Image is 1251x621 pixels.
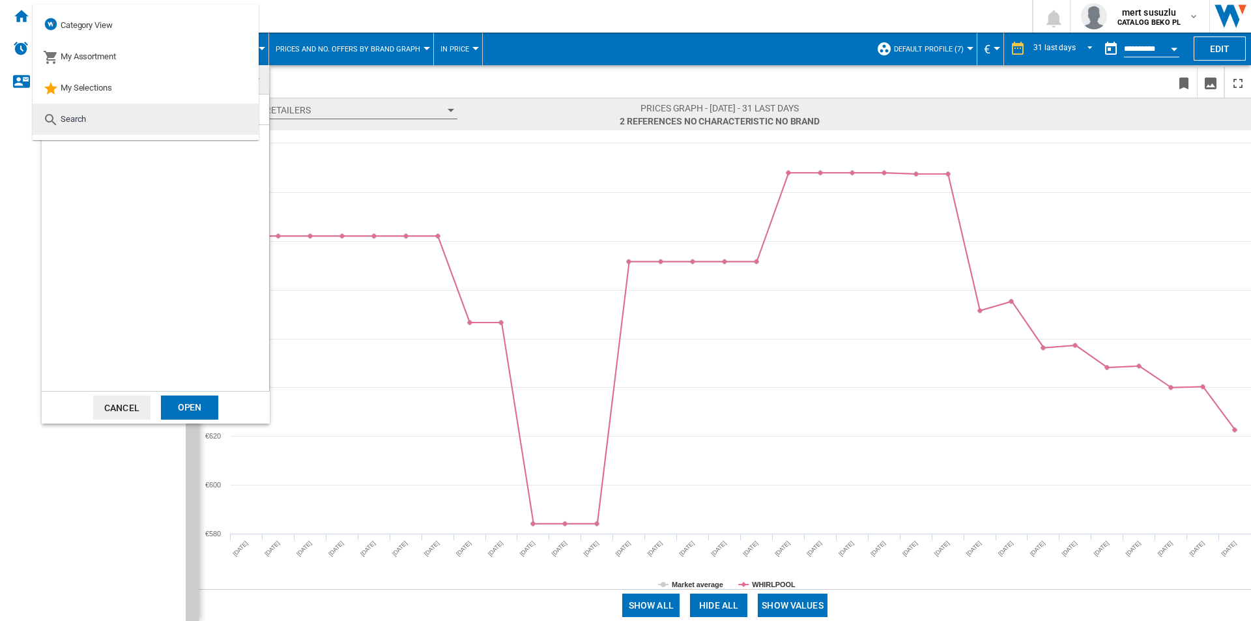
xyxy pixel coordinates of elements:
[61,20,113,30] span: Category View
[161,396,218,420] div: Open
[93,396,151,420] button: Cancel
[61,51,116,61] span: My Assortment
[43,16,59,32] img: wiser-icon-blue.png
[61,114,86,124] span: Search
[61,83,112,93] span: My Selections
